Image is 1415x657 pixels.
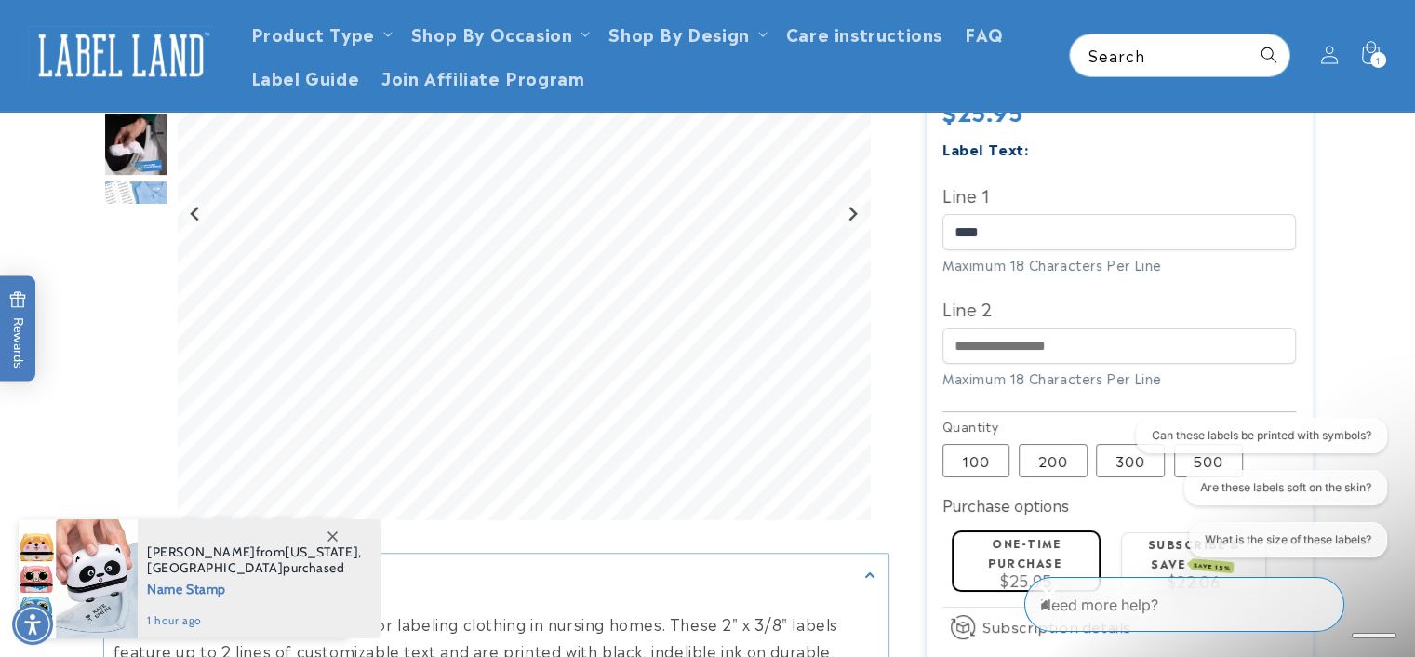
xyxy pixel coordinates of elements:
span: 1 [1376,52,1381,68]
span: [PERSON_NAME] [147,543,256,560]
span: [GEOGRAPHIC_DATA] [147,559,283,576]
iframe: Gorgias Floating Chat [1024,570,1396,638]
span: Label Guide [251,66,360,87]
span: Name Stamp [147,576,362,599]
a: Label Land [21,20,221,91]
div: Go to slide 4 [103,112,168,177]
a: Product Type [251,20,375,46]
label: Line 2 [942,293,1296,323]
span: Rewards [9,291,27,369]
a: Label Guide [240,55,371,99]
span: from , purchased [147,544,362,576]
button: Go to last slide [183,202,208,227]
div: Maximum 18 Characters Per Line [942,369,1296,388]
span: FAQ [965,22,1004,44]
img: Nursing Home Iron-On - Label Land [103,180,168,245]
label: 300 [1096,444,1165,477]
img: Nursing Home Iron-On - Label Land [103,112,168,177]
div: Go to slide 5 [103,180,168,245]
button: Search [1248,34,1289,75]
span: Join Affiliate Program [381,66,584,87]
summary: Shop By Occasion [400,11,598,55]
a: Shop By Design [608,20,749,46]
span: Care instructions [786,22,942,44]
span: 1 hour ago [147,612,362,629]
div: Accessibility Menu [12,604,53,645]
label: Line 1 [942,180,1296,209]
a: Join Affiliate Program [370,55,595,99]
span: Shop By Occasion [411,22,573,44]
span: $25.95 [1000,569,1052,591]
summary: Product Type [240,11,400,55]
legend: Quantity [942,417,1000,436]
a: Care instructions [775,11,954,55]
div: Maximum 18 Characters Per Line [942,255,1296,275]
label: 100 [942,444,1009,477]
label: One-time purchase [988,534,1061,570]
iframe: Gorgias live chat conversation starters [1124,418,1396,573]
img: Label Land [28,26,214,84]
span: [US_STATE] [285,543,358,560]
a: FAQ [954,11,1015,55]
label: Label Text: [942,138,1029,159]
label: 200 [1019,444,1088,477]
span: Subscription details [982,615,1131,637]
summary: Shop By Design [597,11,774,55]
label: Purchase options [942,493,1069,516]
summary: Description [104,555,888,597]
button: Next slide [839,202,864,227]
